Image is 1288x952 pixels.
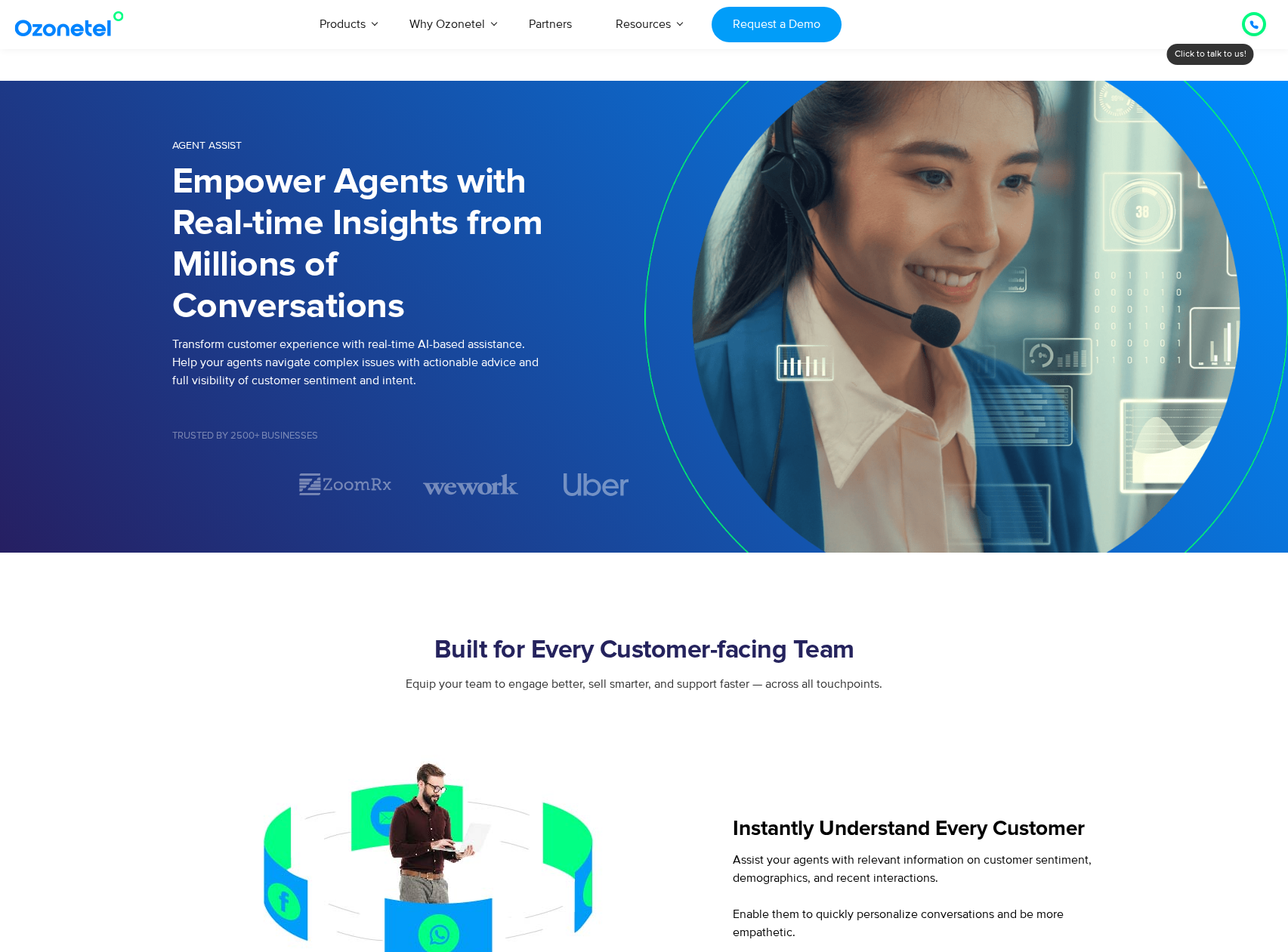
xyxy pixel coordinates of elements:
[172,476,267,494] div: 1 / 7
[172,139,242,152] span: Agent Assist
[172,162,644,328] h1: Empower Agents with Real-time Insights from Millions of Conversations
[712,7,841,42] a: Request a Demo
[172,636,1117,666] h2: Built for Every Customer-facing Team
[172,471,644,498] div: Image Carousel
[733,907,1064,940] span: Enable them to quickly personalize conversations and be more empathetic.
[423,471,518,498] div: 3 / 7
[298,471,393,498] img: zoomrx
[548,473,644,496] div: 4 / 7
[564,473,629,496] img: uber
[423,471,518,498] img: wework
[406,676,882,692] span: Equip your team to engage better, sell smarter, and support faster — across all touchpoints.
[172,431,644,441] h5: Trusted by 2500+ Businesses
[733,852,1092,886] span: Assist your agents with relevant information on customer sentiment, demographics, and recent inte...
[298,471,393,498] div: 2 / 7
[172,335,644,390] p: Transform customer experience with real-time AI-based assistance. Help your agents navigate compl...
[733,818,1114,840] h5: Instantly Understand Every Customer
